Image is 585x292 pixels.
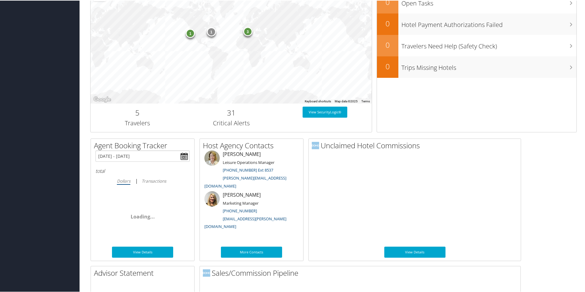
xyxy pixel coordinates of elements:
img: domo-logo.png [203,269,210,276]
h3: Trips Missing Hotels [401,60,576,71]
h6: total [95,167,190,174]
a: 0Hotel Payment Authorizations Failed [377,13,576,34]
a: Terms (opens in new tab) [361,99,370,102]
h2: Host Agency Contacts [203,140,303,150]
div: | [95,176,190,184]
h2: 5 [95,107,180,117]
div: 1 [207,27,216,36]
h2: Agent Booking Tracker [94,140,194,150]
button: Keyboard shortcuts [305,99,331,103]
div: 1 [186,28,195,37]
img: Google [92,95,112,103]
a: View Details [384,246,445,257]
h3: Hotel Payment Authorizations Failed [401,17,576,28]
a: [PERSON_NAME][EMAIL_ADDRESS][DOMAIN_NAME] [204,175,286,188]
span: Loading... [131,213,155,219]
span: Map data ©2025 [335,99,358,102]
a: 0Travelers Need Help (Safety Check) [377,34,576,56]
a: 0Trips Missing Hotels [377,56,576,77]
i: Transactions [142,177,166,183]
i: Dollars [117,177,130,183]
a: [PHONE_NUMBER] [223,207,257,213]
h3: Travelers Need Help (Safety Check) [401,38,576,50]
h2: 0 [377,18,398,28]
h2: 0 [377,39,398,50]
small: Leisure Operations Manager [223,159,274,165]
h3: Travelers [95,118,180,127]
small: Marketing Manager [223,200,259,205]
li: [PERSON_NAME] [201,191,302,231]
img: meredith-price.jpg [204,150,220,165]
div: 3 [243,26,252,36]
a: More Contacts [221,246,282,257]
h2: 31 [189,107,273,117]
a: [PHONE_NUMBER] Ext 8537 [223,167,273,172]
h2: 0 [377,61,398,71]
a: View Details [112,246,173,257]
h3: Critical Alerts [189,118,273,127]
h2: Advisor Statement [94,267,194,278]
img: ali-moffitt.jpg [204,191,220,206]
h2: Unclaimed Hotel Commissions [312,140,521,150]
a: View SecurityLogic® [303,106,347,117]
a: [EMAIL_ADDRESS][PERSON_NAME][DOMAIN_NAME] [204,215,286,229]
img: domo-logo.png [312,141,319,149]
li: [PERSON_NAME] [201,150,302,191]
h2: Sales/Commission Pipeline [203,267,520,278]
a: Open this area in Google Maps (opens a new window) [92,95,112,103]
